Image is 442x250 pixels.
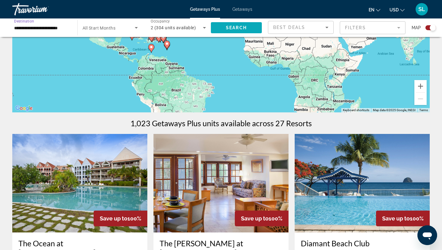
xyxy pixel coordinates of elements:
[94,211,147,226] div: 100%
[369,5,380,14] button: Change language
[151,25,196,30] span: 2 (304 units available)
[153,134,289,232] img: A200I01X.jpg
[390,7,399,12] span: USD
[190,7,220,12] a: Getaways Plus
[390,5,405,14] button: Change currency
[83,26,115,30] span: All Start Months
[376,211,430,226] div: 100%
[211,22,262,33] button: Search
[414,93,427,105] button: Zoom out
[412,23,421,32] span: Map
[273,24,328,31] mat-select: Sort by
[14,19,34,23] span: Destination
[151,19,170,23] span: Occupancy
[100,215,127,222] span: Save up to
[301,239,424,248] a: Diamant Beach Club
[414,3,430,16] button: User Menu
[273,25,305,30] span: Best Deals
[295,134,430,232] img: 3128O01X.jpg
[241,215,269,222] span: Save up to
[14,104,34,112] img: Google
[373,108,416,112] span: Map data ©2025 Google, INEGI
[232,7,252,12] a: Getaways
[369,7,374,12] span: en
[414,80,427,92] button: Zoom in
[419,108,428,112] a: Terms (opens in new tab)
[417,225,437,245] iframe: Button to launch messaging window
[12,134,147,232] img: 4063O01X.jpg
[14,104,34,112] a: Open this area in Google Maps (opens a new window)
[343,108,369,112] button: Keyboard shortcuts
[340,21,405,34] button: Filter
[12,1,74,17] a: Travorium
[226,25,247,30] span: Search
[418,6,425,12] span: SL
[130,119,312,128] h1: 1,023 Getaways Plus units available across 27 Resorts
[235,211,289,226] div: 100%
[382,215,410,222] span: Save up to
